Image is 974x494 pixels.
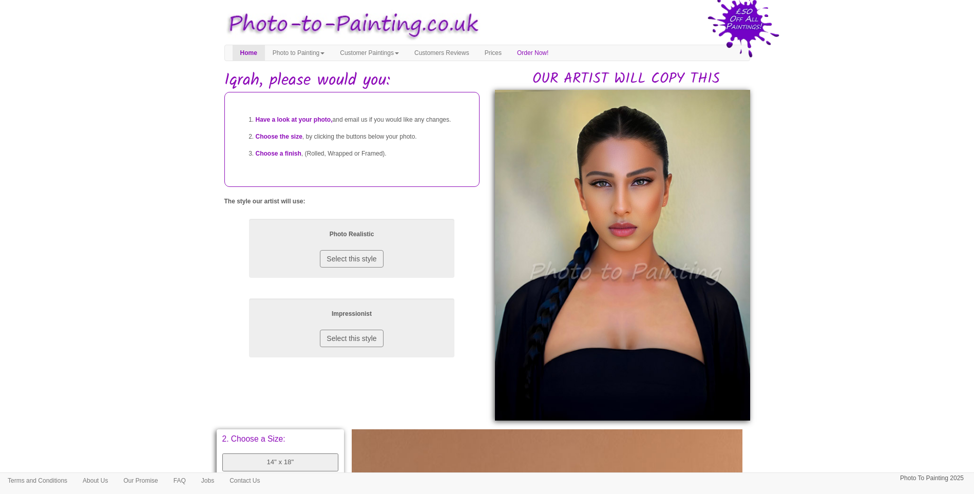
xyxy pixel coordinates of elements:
h2: OUR ARTIST WILL COPY THIS [503,71,750,87]
a: About Us [75,473,116,488]
p: Photo Realistic [259,229,444,240]
a: FAQ [166,473,194,488]
a: Customer Paintings [332,45,407,61]
button: Select this style [320,250,383,268]
a: Order Now! [509,45,556,61]
span: Choose the size [256,133,302,140]
li: , (Rolled, Wrapped or Framed). [256,145,469,162]
p: Photo To Painting 2025 [900,473,964,484]
a: Photo to Painting [265,45,332,61]
a: Jobs [194,473,222,488]
a: Prices [477,45,509,61]
li: , by clicking the buttons below your photo. [256,128,469,145]
a: Contact Us [222,473,268,488]
a: Customers Reviews [407,45,477,61]
label: The style our artist will use: [224,197,305,206]
li: and email us if you would like any changes. [256,111,469,128]
img: Iqrah, please would you: [495,90,750,421]
h1: Iqrah, please would you: [224,71,750,89]
p: Impressionist [259,309,444,319]
a: Our Promise [116,473,165,488]
img: Photo to Painting [219,5,482,45]
p: 2. Choose a Size: [222,435,339,443]
a: Home [233,45,265,61]
button: Select this style [320,330,383,347]
span: Have a look at your photo, [256,116,333,123]
span: Choose a finish [256,150,301,157]
button: 14" x 18" [222,453,339,471]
